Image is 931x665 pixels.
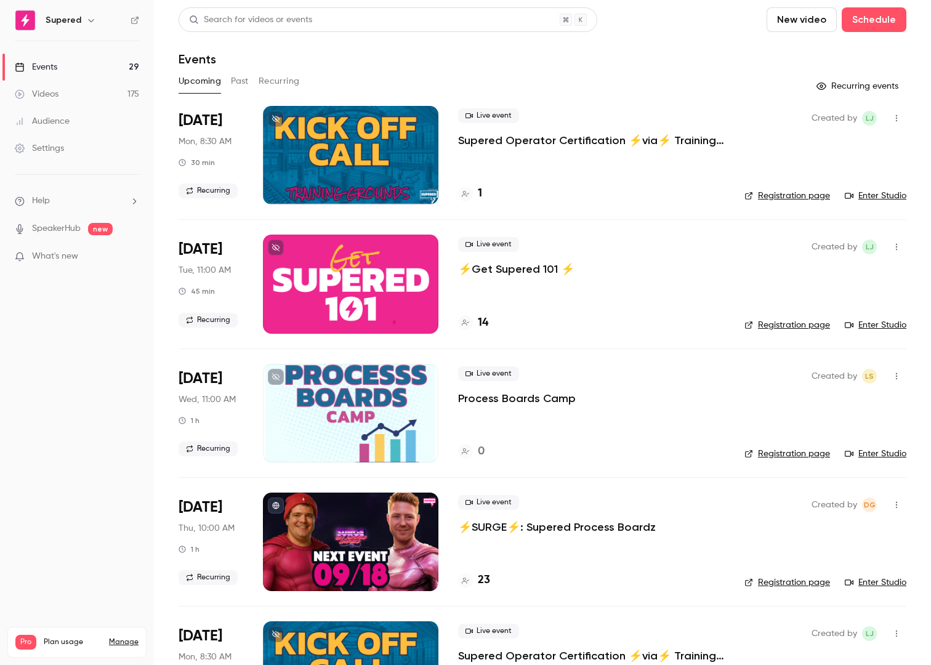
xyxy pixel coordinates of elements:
[15,88,58,100] div: Videos
[845,190,906,202] a: Enter Studio
[179,264,231,276] span: Tue, 11:00 AM
[458,262,574,276] a: ⚡️Get Supered 101 ⚡️
[812,498,857,512] span: Created by
[179,364,243,462] div: Sep 17 Wed, 10:00 AM (America/Denver)
[32,250,78,263] span: What's new
[458,185,482,202] a: 1
[179,441,238,456] span: Recurring
[767,7,837,32] button: New video
[179,544,199,554] div: 1 h
[458,315,488,331] a: 14
[458,572,490,589] a: 23
[842,7,906,32] button: Schedule
[179,626,222,646] span: [DATE]
[259,71,300,91] button: Recurring
[458,520,656,534] a: ⚡️SURGE⚡️: Supered Process Boardz
[845,576,906,589] a: Enter Studio
[15,115,70,127] div: Audience
[124,251,139,262] iframe: Noticeable Trigger
[32,222,81,235] a: SpeakerHub
[862,240,877,254] span: Lindsay John
[179,158,215,167] div: 30 min
[179,369,222,389] span: [DATE]
[744,448,830,460] a: Registration page
[44,637,102,647] span: Plan usage
[812,111,857,126] span: Created by
[478,315,488,331] h4: 14
[845,448,906,460] a: Enter Studio
[866,111,874,126] span: LJ
[458,366,519,381] span: Live event
[865,369,874,384] span: LS
[231,71,249,91] button: Past
[179,313,238,328] span: Recurring
[179,493,243,591] div: Sep 18 Thu, 11:00 AM (America/New York)
[15,10,35,30] img: Supered
[458,495,519,510] span: Live event
[15,635,36,650] span: Pro
[179,498,222,517] span: [DATE]
[864,498,876,512] span: DG
[189,14,312,26] div: Search for videos or events
[744,319,830,331] a: Registration page
[458,237,519,252] span: Live event
[46,14,81,26] h6: Supered
[15,61,57,73] div: Events
[458,624,519,639] span: Live event
[179,286,215,296] div: 45 min
[478,572,490,589] h4: 23
[845,319,906,331] a: Enter Studio
[179,111,222,131] span: [DATE]
[179,651,232,663] span: Mon, 8:30 AM
[862,369,877,384] span: Lindsey Smith
[179,522,235,534] span: Thu, 10:00 AM
[179,52,216,66] h1: Events
[812,626,857,641] span: Created by
[179,183,238,198] span: Recurring
[88,223,113,235] span: new
[179,416,199,425] div: 1 h
[862,111,877,126] span: Lindsay John
[744,576,830,589] a: Registration page
[15,195,139,208] li: help-dropdown-opener
[15,142,64,155] div: Settings
[458,391,576,406] a: Process Boards Camp
[744,190,830,202] a: Registration page
[458,648,725,663] a: Supered Operator Certification ⚡️via⚡️ Training Grounds: Kickoff Call
[458,443,485,460] a: 0
[458,133,725,148] a: Supered Operator Certification ⚡️via⚡️ Training Grounds: Kickoff Call
[179,393,236,406] span: Wed, 11:00 AM
[458,108,519,123] span: Live event
[179,106,243,204] div: Sep 15 Mon, 9:30 AM (America/New York)
[812,240,857,254] span: Created by
[179,135,232,148] span: Mon, 8:30 AM
[862,498,877,512] span: D'Ana Guiloff
[812,369,857,384] span: Created by
[179,240,222,259] span: [DATE]
[179,71,221,91] button: Upcoming
[862,626,877,641] span: Lindsay John
[866,240,874,254] span: LJ
[866,626,874,641] span: LJ
[478,185,482,202] h4: 1
[811,76,906,96] button: Recurring events
[179,235,243,333] div: Sep 16 Tue, 12:00 PM (America/New York)
[109,637,139,647] a: Manage
[478,443,485,460] h4: 0
[179,570,238,585] span: Recurring
[32,195,50,208] span: Help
